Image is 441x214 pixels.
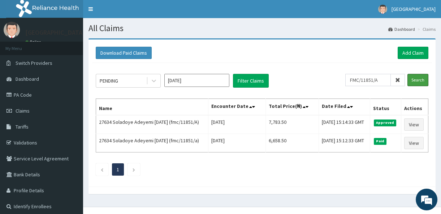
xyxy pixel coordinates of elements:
th: Date Filed [319,99,370,116]
td: 7,783.50 [265,115,319,134]
a: Dashboard [388,26,415,32]
textarea: Type your message and hit 'Enter' [4,139,138,165]
span: [GEOGRAPHIC_DATA] [392,6,436,12]
th: Total Price(₦) [265,99,319,116]
td: 6,658.50 [265,134,319,152]
td: 27634 Soladoye Adeyemi [DATE] (fmc/11851/A) [96,115,208,134]
input: Select Month and Year [164,74,229,87]
span: Claims [16,108,30,114]
span: Approved [374,119,397,126]
td: [DATE] 15:12:33 GMT [319,134,370,152]
a: Add Claim [398,47,428,59]
button: Download Paid Claims [96,47,152,59]
a: View [404,118,424,131]
a: Page 1 is your current page [117,166,119,173]
th: Status [370,99,401,116]
div: Chat with us now [38,41,121,50]
a: View [404,137,424,149]
th: Actions [401,99,428,116]
button: Filter Claims [233,74,269,88]
a: Next page [132,166,135,173]
div: Minimize live chat window [118,4,136,21]
td: [DATE] [208,115,266,134]
li: Claims [416,26,436,32]
input: Search [407,74,428,86]
th: Encounter Date [208,99,266,116]
a: Previous page [100,166,104,173]
img: d_794563401_company_1708531726252_794563401 [13,36,29,54]
img: User Image [4,22,20,38]
td: [DATE] 15:14:33 GMT [319,115,370,134]
span: Tariffs [16,123,29,130]
p: [GEOGRAPHIC_DATA] [25,29,85,36]
div: PENDING [100,77,118,84]
span: Paid [374,138,387,144]
td: [DATE] [208,134,266,152]
span: We're online! [42,62,100,135]
a: Online [25,39,43,45]
span: Switch Providers [16,60,52,66]
td: 27634 Soladoye Adeyemi [DATE] (fmc/11851/a) [96,134,208,152]
img: User Image [378,5,387,14]
th: Name [96,99,208,116]
h1: All Claims [88,24,436,33]
input: Search by HMO ID [345,74,391,86]
span: Dashboard [16,76,39,82]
